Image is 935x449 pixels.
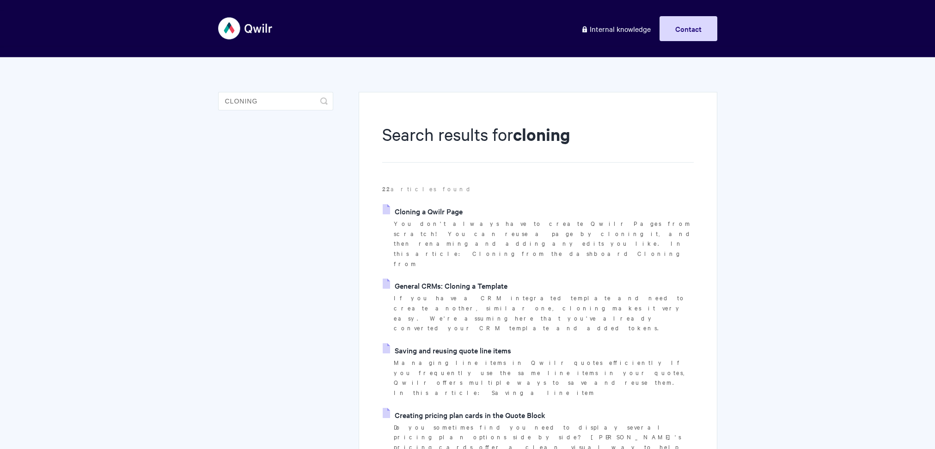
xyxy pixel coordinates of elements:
[218,11,273,46] img: Qwilr Help Center
[383,204,463,218] a: Cloning a Qwilr Page
[394,293,693,333] p: If you have a CRM integrated template and need to create another, similar one, cloning makes it v...
[382,122,693,163] h1: Search results for
[383,408,545,422] a: Creating pricing plan cards in the Quote Block
[660,16,717,41] a: Contact
[382,184,693,194] p: articles found
[382,184,391,193] strong: 22
[513,123,570,146] strong: cloning
[394,218,693,269] p: You don't always have to create Qwilr Pages from scratch! You can reuse a page by cloning it, and...
[394,358,693,398] p: Managing line items in Qwilr quotes efficiently If you frequently use the same line items in your...
[383,343,511,357] a: Saving and reusing quote line items
[218,92,333,110] input: Search
[383,279,507,292] a: General CRMs: Cloning a Template
[574,16,658,41] a: Internal knowledge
